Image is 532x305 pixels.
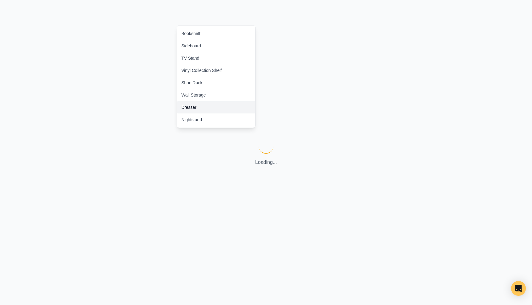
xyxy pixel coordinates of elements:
[177,25,256,128] div: Shop
[181,30,200,37] div: Bookshelf
[181,104,196,110] div: Dresser
[181,117,202,123] div: Nightstand
[181,67,222,73] div: Vinyl Collection Shelf
[181,55,199,61] div: TV Stand
[181,92,206,98] div: Wall Storage
[181,43,201,49] div: Sideboard
[181,80,202,86] div: Shoe Rack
